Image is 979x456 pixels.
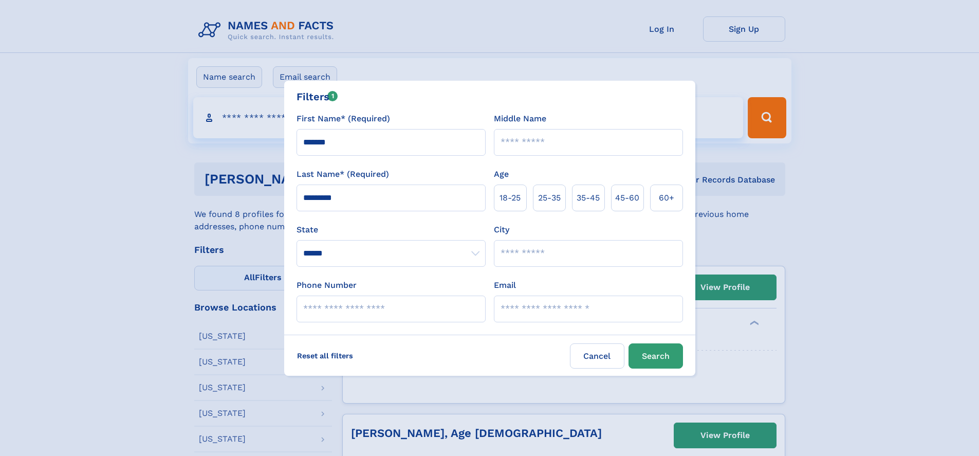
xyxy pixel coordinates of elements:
span: 60+ [659,192,674,204]
label: First Name* (Required) [297,113,390,125]
label: Phone Number [297,279,357,291]
span: 18‑25 [500,192,521,204]
label: Middle Name [494,113,546,125]
label: Email [494,279,516,291]
div: Filters [297,89,338,104]
span: 35‑45 [577,192,600,204]
span: 25‑35 [538,192,561,204]
label: Cancel [570,343,624,369]
label: City [494,224,509,236]
button: Search [629,343,683,369]
label: Reset all filters [290,343,360,368]
span: 45‑60 [615,192,639,204]
label: Last Name* (Required) [297,168,389,180]
label: Age [494,168,509,180]
label: State [297,224,486,236]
